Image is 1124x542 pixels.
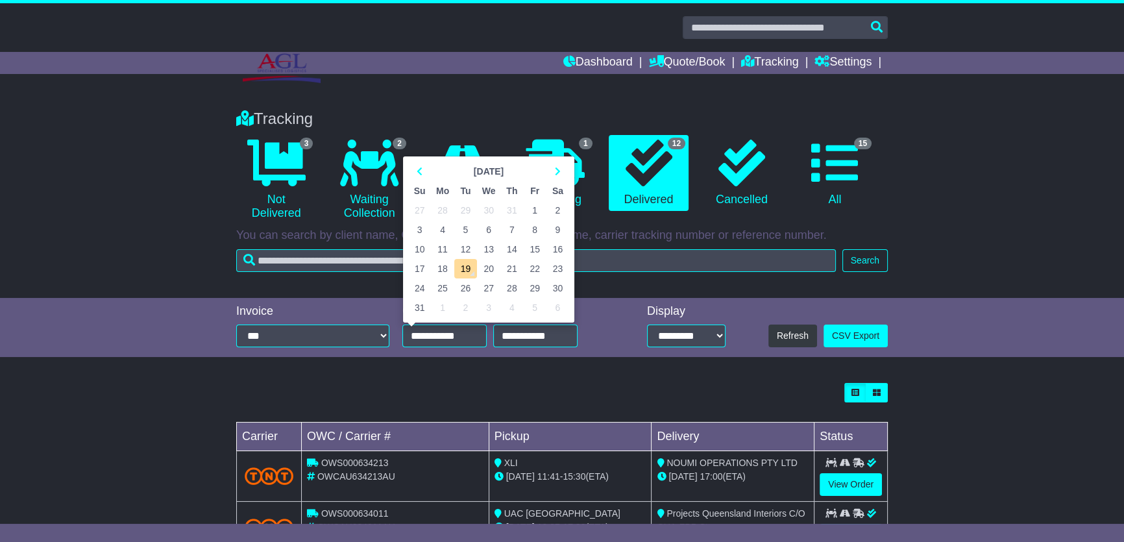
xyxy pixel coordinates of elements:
[609,135,689,212] a: 12 Delivered
[668,471,697,482] span: [DATE]
[454,298,477,317] td: 2
[431,201,454,220] td: 28
[321,508,389,519] span: OWS000634011
[854,138,872,149] span: 15
[477,201,500,220] td: 30
[236,304,389,319] div: Invoice
[500,201,523,220] td: 31
[454,259,477,278] td: 19
[317,522,395,532] span: OWCAU634011AU
[408,220,431,240] td: 3
[546,240,569,259] td: 16
[431,259,454,278] td: 18
[546,201,569,220] td: 2
[245,519,293,536] img: TNT_Domestic.png
[245,467,293,485] img: TNT_Domestic.png
[431,298,454,317] td: 1
[668,138,685,149] span: 12
[454,201,477,220] td: 29
[563,471,585,482] span: 15:30
[768,325,817,347] button: Refresh
[537,471,560,482] span: 11:41
[431,220,454,240] td: 4
[477,240,500,259] td: 13
[408,298,431,317] td: 31
[666,458,797,468] span: NOUMI OPERATIONS PTY LTD
[546,278,569,298] td: 30
[523,278,546,298] td: 29
[500,240,523,259] td: 14
[504,508,620,519] span: UAC [GEOGRAPHIC_DATA]
[795,135,875,212] a: 15 All
[657,508,805,532] span: Projects Queensland Interiors C/O CHA-FBP Store
[477,259,500,278] td: 20
[329,135,409,225] a: 2 Waiting Collection
[500,278,523,298] td: 28
[230,110,894,129] div: Tracking
[321,458,389,468] span: OWS000634213
[477,278,500,298] td: 27
[523,220,546,240] td: 8
[537,522,560,532] span: 10:37
[546,181,569,201] th: Sa
[652,423,814,451] td: Delivery
[702,135,781,212] a: Cancelled
[500,298,523,317] td: 4
[820,473,882,496] a: View Order
[657,470,809,484] div: (ETA)
[431,278,454,298] td: 25
[523,201,546,220] td: 1
[495,521,646,534] div: - (ETA)
[563,522,585,532] span: 17:00
[500,259,523,278] td: 21
[317,471,395,482] span: OWCAU634213AU
[523,259,546,278] td: 22
[477,220,500,240] td: 6
[408,240,431,259] td: 10
[454,278,477,298] td: 26
[302,423,489,451] td: OWC / Carrier #
[500,220,523,240] td: 7
[237,423,302,451] td: Carrier
[454,220,477,240] td: 5
[408,278,431,298] td: 24
[647,304,726,319] div: Display
[546,298,569,317] td: 6
[236,228,888,243] p: You can search by client name, OWC tracking number, carrier name, carrier tracking number or refe...
[700,471,722,482] span: 17:00
[495,470,646,484] div: - (ETA)
[648,52,725,74] a: Quote/Book
[523,181,546,201] th: Fr
[546,220,569,240] td: 9
[500,181,523,201] th: Th
[408,259,431,278] td: 17
[506,522,535,532] span: [DATE]
[454,181,477,201] th: Tu
[563,52,633,74] a: Dashboard
[477,298,500,317] td: 3
[431,181,454,201] th: Mo
[814,423,888,451] td: Status
[523,240,546,259] td: 15
[408,181,431,201] th: Su
[431,162,546,181] th: Select Month
[814,52,872,74] a: Settings
[489,423,652,451] td: Pickup
[454,240,477,259] td: 12
[236,135,316,225] a: 3 Not Delivered
[506,471,535,482] span: [DATE]
[842,249,888,272] button: Search
[408,201,431,220] td: 27
[477,181,500,201] th: We
[504,458,518,468] span: XLI
[393,138,406,149] span: 2
[546,259,569,278] td: 23
[422,135,502,212] a: In Transit
[515,135,595,212] a: 1 Delivering
[300,138,313,149] span: 3
[523,298,546,317] td: 5
[824,325,888,347] a: CSV Export
[579,138,593,149] span: 1
[431,240,454,259] td: 11
[741,52,798,74] a: Tracking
